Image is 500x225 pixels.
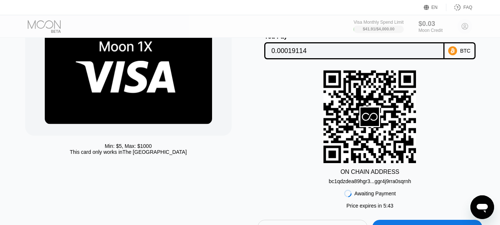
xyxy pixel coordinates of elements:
[383,203,393,209] span: 5 : 43
[329,178,411,184] div: bc1qdzdea89hgr3...ggr4j9rra0sqrnh
[105,143,152,149] div: Min: $ 5 , Max: $ 1000
[329,175,411,184] div: bc1qdzdea89hgr3...ggr4j9rra0sqrnh
[70,149,187,155] div: This card only works in The [GEOGRAPHIC_DATA]
[340,169,399,175] div: ON CHAIN ADDRESS
[346,203,393,209] div: Price expires in
[460,48,470,54] div: BTC
[363,27,395,31] div: $41.91 / $4,000.00
[355,191,396,196] div: Awaiting Payment
[353,20,403,25] div: Visa Monthly Spend Limit
[353,20,403,33] div: Visa Monthly Spend Limit$41.91/$4,000.00
[470,195,494,219] iframe: Button to launch messaging window
[432,5,438,10] div: EN
[258,33,483,59] div: You PayBTC
[424,4,446,11] div: EN
[446,4,472,11] div: FAQ
[463,5,472,10] div: FAQ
